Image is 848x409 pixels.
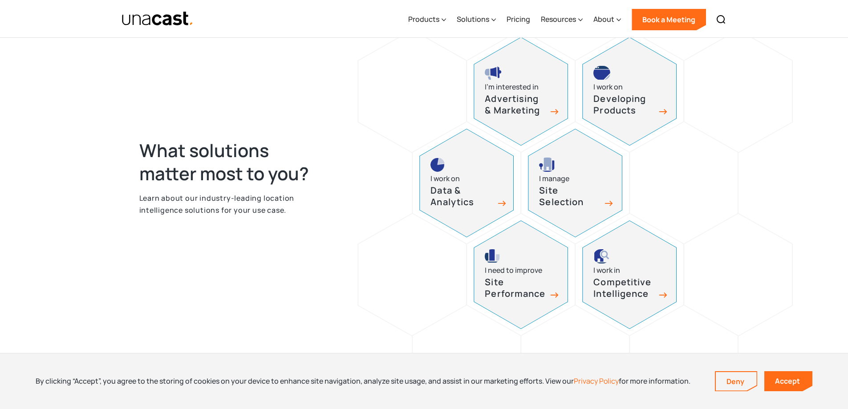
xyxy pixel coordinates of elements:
a: Book a Meeting [632,9,706,30]
a: Accept [764,371,812,391]
a: site selection icon I manageSite Selection [528,129,622,237]
h3: Site Selection [539,185,601,208]
div: About [593,14,614,24]
div: Products [408,1,446,38]
img: Unacast text logo [122,11,194,27]
div: About [593,1,621,38]
img: competitive intelligence icon [593,249,610,263]
div: Resources [541,1,583,38]
div: Resources [541,14,576,24]
a: home [122,11,194,27]
img: developing products icon [593,66,610,80]
h3: Advertising & Marketing [485,93,547,117]
div: I work on [430,173,460,185]
img: site performance icon [485,249,500,263]
h3: Competitive Intelligence [593,276,656,300]
div: I work on [593,81,623,93]
img: Search icon [716,14,726,25]
div: Solutions [457,14,489,24]
h2: What solutions matter most to you? [139,139,327,185]
a: developing products iconI work onDeveloping Products [582,37,677,146]
div: I’m interested in [485,81,539,93]
img: site selection icon [539,158,556,172]
a: Privacy Policy [574,376,619,386]
div: Products [408,14,439,24]
div: Solutions [457,1,496,38]
p: Learn about our industry-leading location intelligence solutions for your use case. [139,192,327,216]
h3: Developing Products [593,93,656,117]
a: Pricing [507,1,530,38]
a: advertising and marketing iconI’m interested inAdvertising & Marketing [474,37,568,146]
img: advertising and marketing icon [485,66,502,80]
h3: Data & Analytics [430,185,493,208]
div: I manage [539,173,569,185]
div: By clicking “Accept”, you agree to the storing of cookies on your device to enhance site navigati... [36,376,690,386]
img: pie chart icon [430,158,445,172]
a: site performance iconI need to improveSite Performance [474,220,568,329]
a: competitive intelligence iconI work inCompetitive Intelligence [582,220,677,329]
a: Deny [716,372,757,391]
div: I need to improve [485,264,542,276]
a: pie chart iconI work onData & Analytics [419,129,514,237]
div: I work in [593,264,620,276]
h3: Site Performance [485,276,547,300]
